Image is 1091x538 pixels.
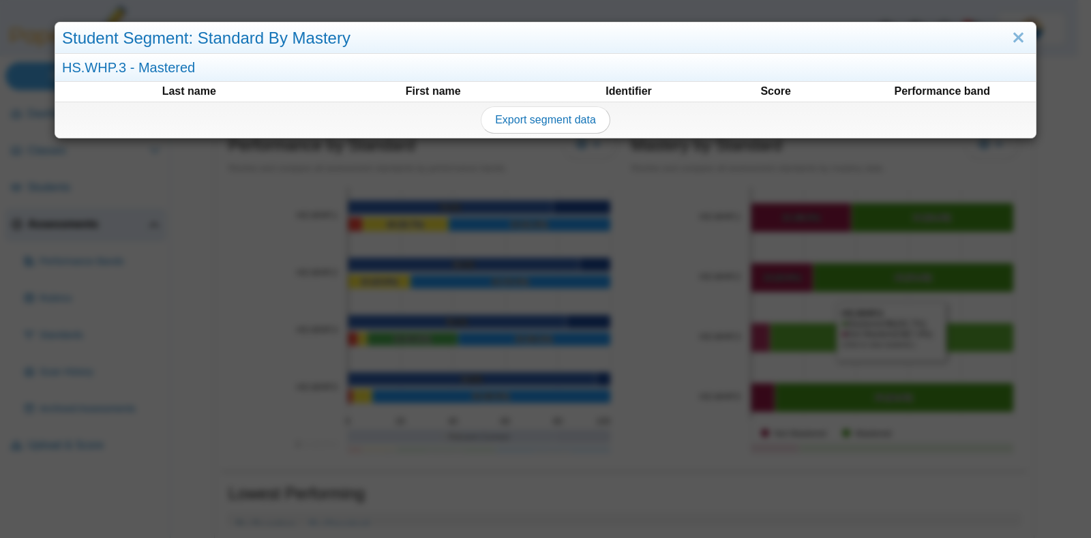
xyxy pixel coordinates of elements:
[55,23,1036,55] div: Student Segment: Standard By Mastery
[1008,27,1029,50] a: Close
[556,83,702,100] th: Identifier
[481,106,610,134] a: Export segment data
[850,83,1034,100] th: Performance band
[312,83,554,100] th: First name
[68,83,310,100] th: Last name
[55,54,1036,82] div: HS.WHP.3 - Mastered
[703,83,849,100] th: Score
[495,114,596,125] span: Export segment data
